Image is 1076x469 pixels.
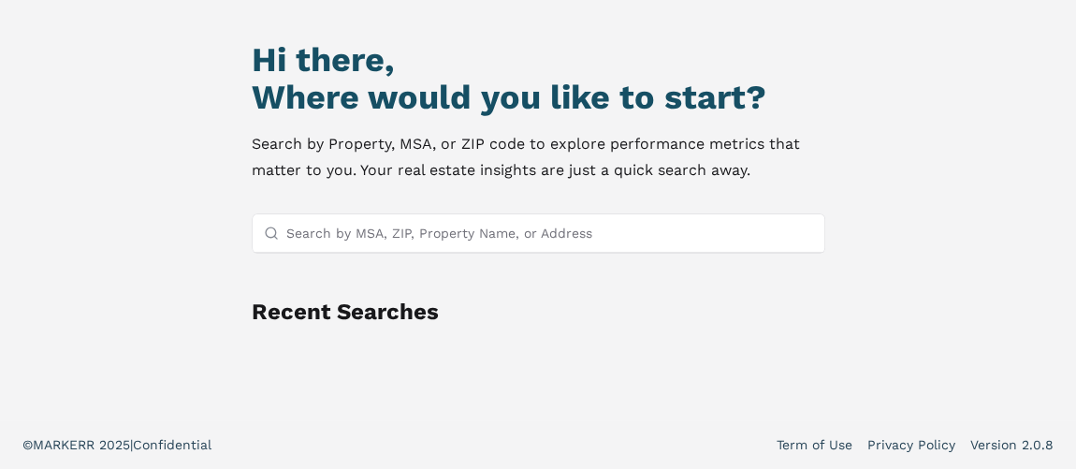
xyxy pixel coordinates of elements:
h2: Where would you like to start? [252,79,825,116]
span: Confidential [133,437,211,452]
span: © [22,437,33,452]
a: Version 2.0.8 [970,435,1054,454]
p: Search by Property, MSA, or ZIP code to explore performance metrics that matter to you. Your real... [252,131,825,183]
h2: Recent Searches [252,297,825,327]
span: 2025 | [99,437,133,452]
h1: Hi there, [252,41,825,79]
input: Search by MSA, ZIP, Property Name, or Address [286,214,813,252]
a: Privacy Policy [867,435,955,454]
span: MARKERR [33,437,99,452]
a: Term of Use [777,435,852,454]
